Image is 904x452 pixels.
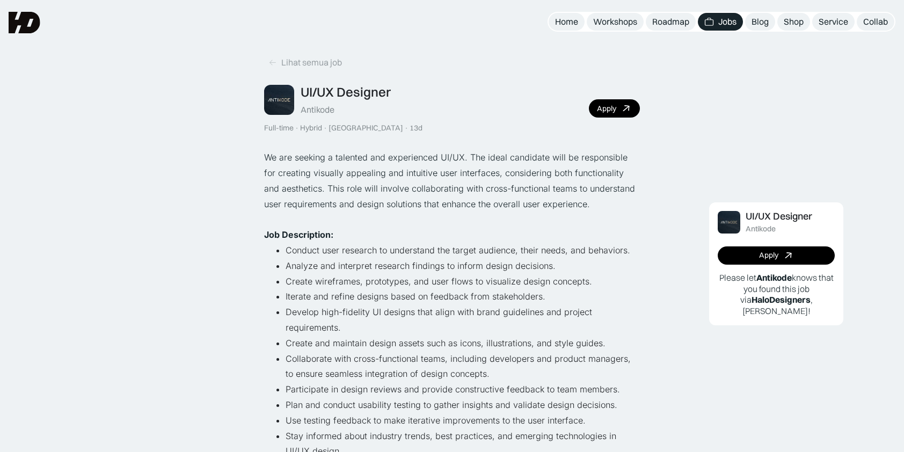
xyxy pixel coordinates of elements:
[286,397,640,413] li: Plan and conduct usability testing to gather insights and validate design decisions.
[819,16,848,27] div: Service
[857,13,894,31] a: Collab
[301,84,391,100] div: UI/UX Designer
[286,304,640,336] li: Develop high-fidelity UI designs that align with brand guidelines and project requirements.
[264,85,294,115] img: Job Image
[718,272,835,317] p: Please let knows that you found this job via , [PERSON_NAME]!
[286,274,640,289] li: Create wireframes, prototypes, and user flows to visualize design concepts.
[587,13,644,31] a: Workshops
[286,289,640,304] li: Iterate and refine designs based on feedback from stakeholders.
[264,212,640,227] p: ‍
[718,16,737,27] div: Jobs
[718,211,740,234] img: Job Image
[593,16,637,27] div: Workshops
[589,99,640,118] a: Apply
[652,16,689,27] div: Roadmap
[329,123,403,133] div: [GEOGRAPHIC_DATA]
[863,16,888,27] div: Collab
[286,336,640,351] li: Create and maintain design assets such as icons, illustrations, and style guides.
[264,150,640,212] p: We are seeking a talented and experienced UI/UX. The ideal candidate will be responsible for crea...
[264,123,294,133] div: Full-time
[295,123,299,133] div: ·
[549,13,585,31] a: Home
[281,57,342,68] div: Lihat semua job
[286,351,640,382] li: Collaborate with cross-functional teams, including developers and product managers, to ensure sea...
[404,123,409,133] div: ·
[646,13,696,31] a: Roadmap
[752,16,769,27] div: Blog
[286,413,640,428] li: Use testing feedback to make iterative improvements to the user interface.
[698,13,743,31] a: Jobs
[718,246,835,265] a: Apply
[746,211,812,222] div: UI/UX Designer
[300,123,322,133] div: Hybrid
[301,104,334,115] div: Antikode
[264,54,346,71] a: Lihat semua job
[286,258,640,274] li: Analyze and interpret research findings to inform design decisions.
[323,123,327,133] div: ·
[597,104,616,113] div: Apply
[746,224,776,234] div: Antikode
[777,13,810,31] a: Shop
[752,294,811,305] b: HaloDesigners
[286,243,640,258] li: Conduct user research to understand the target audience, their needs, and behaviors.
[264,229,333,240] strong: Job Description:
[286,382,640,397] li: Participate in design reviews and provide constructive feedback to team members.
[756,272,792,283] b: Antikode
[555,16,578,27] div: Home
[745,13,775,31] a: Blog
[784,16,804,27] div: Shop
[410,123,422,133] div: 13d
[812,13,855,31] a: Service
[759,251,778,260] div: Apply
